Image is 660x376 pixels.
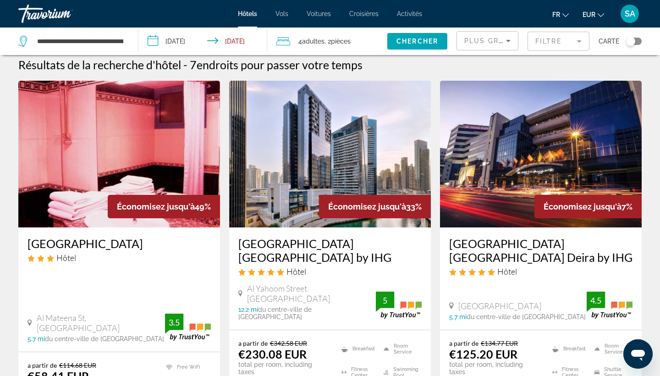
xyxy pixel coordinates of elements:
span: Al Yahoom Street [GEOGRAPHIC_DATA] [247,283,376,304]
span: Chercher [396,38,438,45]
img: Hotel image [440,81,642,227]
a: [GEOGRAPHIC_DATA] [27,237,211,250]
button: Change language [552,8,569,21]
p: total per room, including taxes [238,361,330,376]
button: Check-in date: Sep 28, 2025 Check-out date: Sep 30, 2025 [138,28,268,55]
button: User Menu [618,4,642,23]
button: Change currency [583,8,604,21]
span: - [183,58,187,72]
a: Hôtels [238,10,257,17]
span: Économisez jusqu'à [328,202,406,211]
div: 4.5 [587,295,605,306]
img: trustyou-badge.svg [376,292,422,319]
div: 3.5 [165,317,183,328]
li: Breakfast [337,339,379,358]
li: Room Service [590,339,632,358]
li: Free WiFi [161,361,211,373]
iframe: Bouton de lancement de la fenêtre de messagerie [623,339,653,369]
div: 33% [319,195,431,218]
span: Carte [599,35,619,48]
a: [GEOGRAPHIC_DATA] [GEOGRAPHIC_DATA] by IHG [238,237,422,264]
span: a partir de [449,339,478,347]
span: a partir de [27,361,57,369]
div: 5 star Hotel [449,266,632,276]
div: 49% [108,195,220,218]
span: 4 [298,35,324,48]
h2: 7 [190,58,363,72]
span: Économisez jusqu'à [117,202,195,211]
span: Al Mateena St, [GEOGRAPHIC_DATA] [37,313,165,333]
img: Hotel image [229,81,431,227]
span: endroits pour passer votre temps [197,58,363,72]
span: du centre-ville de [GEOGRAPHIC_DATA] [45,335,164,343]
span: EUR [583,11,595,18]
div: 3 star Hotel [27,253,211,263]
button: Chercher [387,33,447,50]
ins: €125.20 EUR [449,347,517,361]
span: 5.7 mi [27,335,45,343]
del: €134.77 EUR [481,339,518,347]
span: 12.2 mi [238,306,258,313]
a: Croisières [349,10,379,17]
button: Filter [528,31,589,51]
div: 5 star Hotel [238,266,422,276]
a: Vols [275,10,288,17]
span: a partir de [238,339,268,347]
span: , 2 [324,35,351,48]
span: pièces [331,38,351,45]
img: trustyou-badge.svg [165,314,211,341]
li: Breakfast [548,339,590,358]
span: SA [625,9,635,18]
span: [GEOGRAPHIC_DATA] [458,301,541,311]
span: 5.7 mi [449,313,467,321]
del: €342.58 EUR [270,339,307,347]
span: Hôtel [56,253,76,263]
a: [GEOGRAPHIC_DATA] [GEOGRAPHIC_DATA] Deira by IHG [449,237,632,264]
ins: €230.08 EUR [238,347,307,361]
span: Hôtel [286,266,306,276]
div: 7% [534,195,642,218]
img: trustyou-badge.svg [587,292,632,319]
span: fr [552,11,560,18]
button: Travelers: 4 adults, 0 children [267,28,387,55]
span: Plus grandes économies [464,37,574,44]
a: Voitures [307,10,331,17]
div: 5 [376,295,394,306]
span: Économisez jusqu'à [544,202,621,211]
h1: Résultats de la recherche d'hôtel [18,58,181,72]
span: Adultes [302,38,324,45]
img: Hotel image [18,81,220,227]
p: total per room, including taxes [449,361,541,376]
span: du centre-ville de [GEOGRAPHIC_DATA] [238,306,312,321]
li: Room Service [379,339,422,358]
button: Toggle map [619,37,642,45]
span: du centre-ville de [GEOGRAPHIC_DATA] [467,313,586,321]
del: €114.68 EUR [59,361,96,369]
a: Activités [397,10,422,17]
a: Travorium [18,2,110,26]
span: Hôtel [497,266,517,276]
mat-select: Sort by [464,35,511,46]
